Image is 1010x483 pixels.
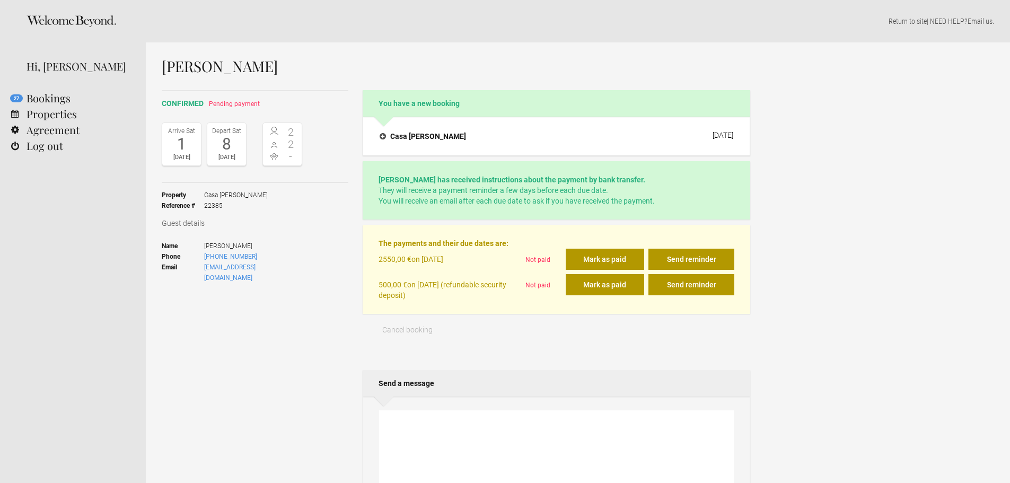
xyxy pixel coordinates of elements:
div: 1 [165,136,198,152]
span: [PERSON_NAME] [204,241,302,251]
a: Email us [968,17,993,25]
div: Hi, [PERSON_NAME] [27,58,130,74]
strong: [PERSON_NAME] has received instructions about the payment by bank transfer. [379,175,645,184]
a: [PHONE_NUMBER] [204,253,257,260]
strong: Property [162,190,204,200]
a: [EMAIL_ADDRESS][DOMAIN_NAME] [204,264,256,282]
h1: [PERSON_NAME] [162,58,750,74]
button: Send reminder [648,249,734,270]
span: Cancel booking [382,326,433,334]
span: 2 [283,139,300,150]
div: Arrive Sat [165,126,198,136]
strong: Name [162,241,204,251]
flynt-currency: 500,00 € [379,280,407,289]
h2: confirmed [162,98,348,109]
h2: You have a new booking [363,90,750,117]
h4: Casa [PERSON_NAME] [380,131,466,142]
div: [DATE] [713,131,733,139]
div: Not paid [521,274,566,301]
button: Cancel booking [363,319,452,340]
strong: Reference # [162,200,204,211]
strong: Email [162,262,204,283]
button: Send reminder [648,274,734,295]
div: Depart Sat [210,126,243,136]
span: Casa [PERSON_NAME] [204,190,268,200]
strong: Phone [162,251,204,262]
h2: Send a message [363,370,750,397]
flynt-currency: 2550,00 € [379,255,411,264]
span: 22385 [204,200,268,211]
a: Return to site [889,17,927,25]
div: on [DATE] (refundable security deposit) [379,274,521,301]
div: 8 [210,136,243,152]
button: Mark as paid [566,249,644,270]
span: Pending payment [209,100,260,108]
p: | NEED HELP? . [162,16,994,27]
strong: The payments and their due dates are: [379,239,508,248]
h3: Guest details [162,218,348,229]
button: Mark as paid [566,274,644,295]
div: on [DATE] [379,249,521,274]
p: They will receive a payment reminder a few days before each due date. You will receive an email a... [379,174,734,206]
span: - [283,151,300,162]
button: Casa [PERSON_NAME] [DATE] [371,125,742,147]
flynt-notification-badge: 27 [10,94,23,102]
div: Not paid [521,249,566,274]
div: [DATE] [210,152,243,163]
div: [DATE] [165,152,198,163]
span: 2 [283,127,300,137]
